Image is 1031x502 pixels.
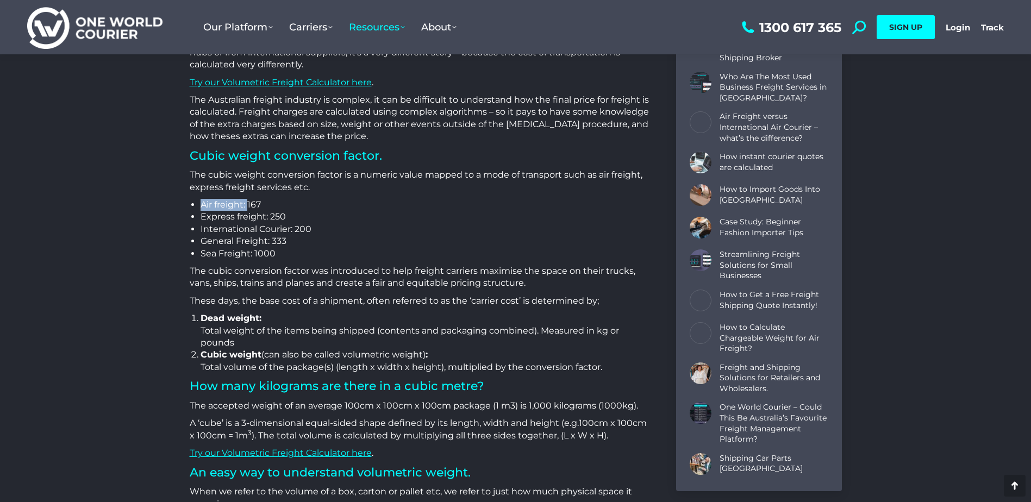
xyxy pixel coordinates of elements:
p: . [190,77,649,89]
span: Our Platform [203,21,273,33]
p: The Australian freight industry is complex, it can be difficult to understand how the final price... [190,94,649,143]
a: Post image [690,403,711,424]
span: SIGN UP [889,22,922,32]
a: Post image [690,217,711,239]
a: Who Are The Most Used Business Freight Services in [GEOGRAPHIC_DATA]? [720,72,828,104]
p: The cubic weight conversion factor is a numeric value mapped to a mode of transport such as air f... [190,169,649,193]
span: Carriers [289,21,333,33]
img: One World Courier [27,5,163,49]
h2: Cubic weight conversion factor. [190,148,649,164]
a: How to Calculate Chargeable Weight for Air Freight? [720,322,828,354]
p: The cubic conversion factor was introduced to help freight carriers maximise the space on their t... [190,265,649,290]
a: Try our Volumetric Freight Calculator here [190,448,372,458]
a: Streamlining Freight Solutions for Small Businesses [720,249,828,281]
a: One World Courier – Could This Be Australia’s Favourite Freight Management Platform? [720,403,828,445]
a: How to Get a Free Freight Shipping Quote Instantly! [720,290,828,311]
a: Our Platform [195,10,281,44]
h2: An easy way to understand volumetric weight. [190,465,649,481]
p: A ‘cube’ is a 3-dimensional equal-sided shape defined by its length, width and height (e.g. ). Th... [190,417,649,442]
li: International Courier: 200 [201,223,649,235]
strong: : [426,349,428,360]
a: Post image [690,322,711,344]
li: Sea Freight: 1000 [201,248,649,260]
p: These days, the base cost of a shipment, often referred to as the ‘carrier cost’ is determined by; [190,295,649,307]
p: . [190,447,649,459]
a: Air Freight versus International Air Courier – what’s the difference? [720,112,828,144]
a: Post image [690,362,711,384]
li: Total weight of the items being shipped (contents and packaging combined). Measured in kg or pounds [201,312,649,349]
li: Express freight: 250 [201,211,649,223]
a: About [413,10,465,44]
a: Post image [690,72,711,93]
a: Post image [690,152,711,173]
a: Try our Volumetric Freight Calculator here [190,77,372,87]
a: SIGN UP [877,15,935,39]
sup: 3 [248,429,252,437]
a: Post image [690,249,711,271]
a: Post image [690,453,711,475]
li: Air freight: 167 [201,199,649,211]
li: General Freight: 333 [201,235,649,247]
a: Post image [690,184,711,206]
a: Resources [341,10,413,44]
a: Shipping Car Parts [GEOGRAPHIC_DATA] [720,453,828,474]
li: (can also be called volumetric weight) Total volume of the package(s) (length x width x height), ... [201,349,649,373]
a: Login [946,22,970,33]
span: Resources [349,21,405,33]
a: Post image [690,112,711,134]
a: Post image [690,290,711,311]
a: How to Import Goods Into [GEOGRAPHIC_DATA] [720,184,828,205]
span: About [421,21,457,33]
a: How instant courier quotes are calculated [720,152,828,173]
span: 100cm x 100cm x 100cm = 1m [190,418,647,440]
a: Case Study: Beginner Fashion Importer Tips [720,217,828,238]
a: Carriers [281,10,341,44]
a: Freight and Shipping Solutions for Retailers and Wholesalers. [720,362,828,394]
h2: How many kilograms are there in a cubic metre? [190,379,649,394]
a: 1300 617 365 [739,21,841,34]
a: Track [981,22,1004,33]
p: The accepted weight of an average 100cm x 100cm x 100cm package (1 m3) is 1,000 kilograms (1000kg). [190,400,649,412]
strong: Dead weight: [201,313,261,323]
strong: Cubic weight [201,349,261,360]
